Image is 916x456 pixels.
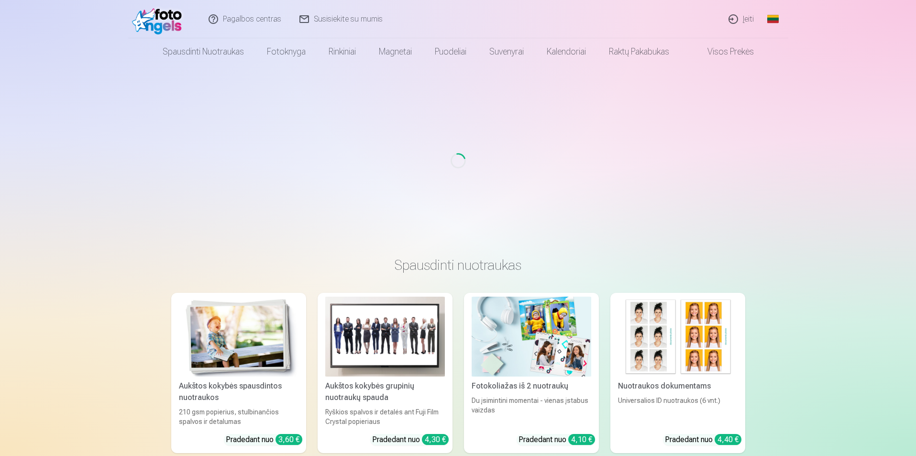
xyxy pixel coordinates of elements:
a: Puodeliai [423,38,478,65]
div: 4,40 € [715,434,741,445]
img: Fotokoliažas iš 2 nuotraukų [472,297,591,377]
a: Aukštos kokybės spausdintos nuotraukos Aukštos kokybės spausdintos nuotraukos210 gsm popierius, s... [171,293,306,453]
div: 210 gsm popierius, stulbinančios spalvos ir detalumas [175,407,302,426]
div: Pradedant nuo [519,434,595,445]
a: Aukštos kokybės grupinių nuotraukų spaudaAukštos kokybės grupinių nuotraukų spaudaRyškios spalvos... [318,293,452,453]
img: Aukštos kokybės grupinių nuotraukų spauda [325,297,445,377]
a: Kalendoriai [535,38,597,65]
img: Nuotraukos dokumentams [618,297,738,377]
img: /fa2 [132,4,187,34]
div: Fotokoliažas iš 2 nuotraukų [468,380,595,392]
div: Nuotraukos dokumentams [614,380,741,392]
a: Suvenyrai [478,38,535,65]
a: Nuotraukos dokumentamsNuotraukos dokumentamsUniversalios ID nuotraukos (6 vnt.)Pradedant nuo 4,40 € [610,293,745,453]
a: Fotoknyga [255,38,317,65]
div: Ryškios spalvos ir detalės ant Fuji Film Crystal popieriaus [321,407,449,426]
div: 4,30 € [422,434,449,445]
h3: Spausdinti nuotraukas [179,256,738,274]
a: Raktų pakabukas [597,38,681,65]
a: Rinkiniai [317,38,367,65]
div: Aukštos kokybės spausdintos nuotraukos [175,380,302,403]
div: 4,10 € [568,434,595,445]
img: Aukštos kokybės spausdintos nuotraukos [179,297,298,377]
div: 3,60 € [276,434,302,445]
div: Aukštos kokybės grupinių nuotraukų spauda [321,380,449,403]
a: Visos prekės [681,38,765,65]
a: Spausdinti nuotraukas [151,38,255,65]
div: Pradedant nuo [372,434,449,445]
a: Magnetai [367,38,423,65]
div: Du įsimintini momentai - vienas įstabus vaizdas [468,396,595,426]
div: Universalios ID nuotraukos (6 vnt.) [614,396,741,426]
div: Pradedant nuo [665,434,741,445]
a: Fotokoliažas iš 2 nuotraukųFotokoliažas iš 2 nuotraukųDu įsimintini momentai - vienas įstabus vai... [464,293,599,453]
div: Pradedant nuo [226,434,302,445]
